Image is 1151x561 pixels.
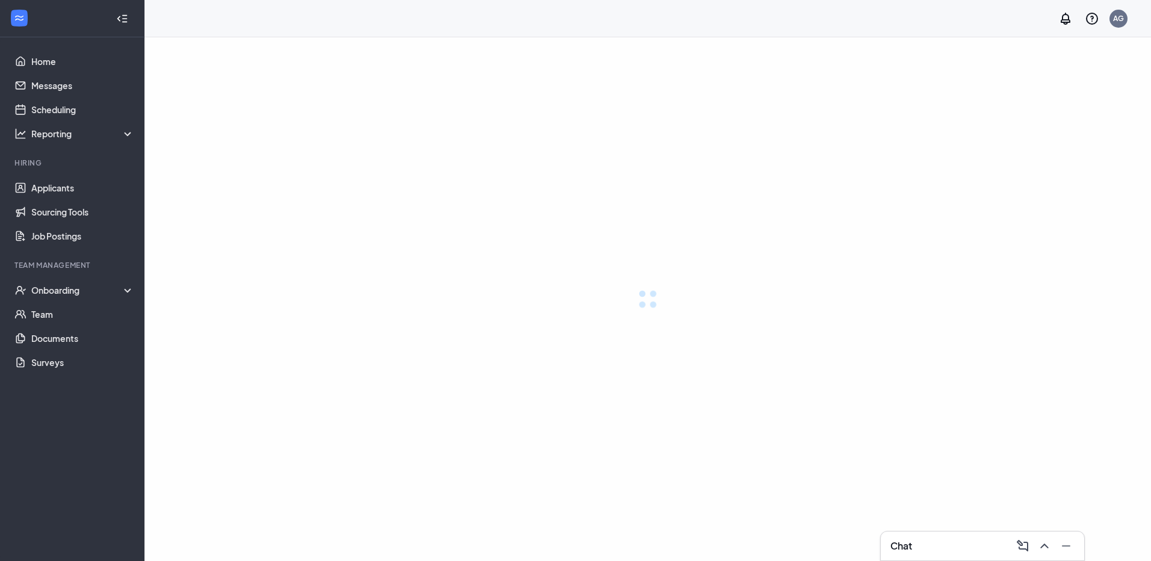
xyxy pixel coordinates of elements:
[1012,536,1031,556] button: ComposeMessage
[14,260,132,270] div: Team Management
[31,302,134,326] a: Team
[1059,539,1073,553] svg: Minimize
[31,128,135,140] div: Reporting
[14,284,26,296] svg: UserCheck
[31,326,134,350] a: Documents
[1055,536,1075,556] button: Minimize
[31,98,134,122] a: Scheduling
[1085,11,1099,26] svg: QuestionInfo
[1034,536,1053,556] button: ChevronUp
[31,73,134,98] a: Messages
[14,128,26,140] svg: Analysis
[31,350,134,374] a: Surveys
[890,539,912,553] h3: Chat
[1016,539,1030,553] svg: ComposeMessage
[31,284,135,296] div: Onboarding
[1058,11,1073,26] svg: Notifications
[31,176,134,200] a: Applicants
[31,200,134,224] a: Sourcing Tools
[13,12,25,24] svg: WorkstreamLogo
[14,158,132,168] div: Hiring
[1113,13,1124,23] div: AG
[1037,539,1052,553] svg: ChevronUp
[116,13,128,25] svg: Collapse
[31,224,134,248] a: Job Postings
[31,49,134,73] a: Home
